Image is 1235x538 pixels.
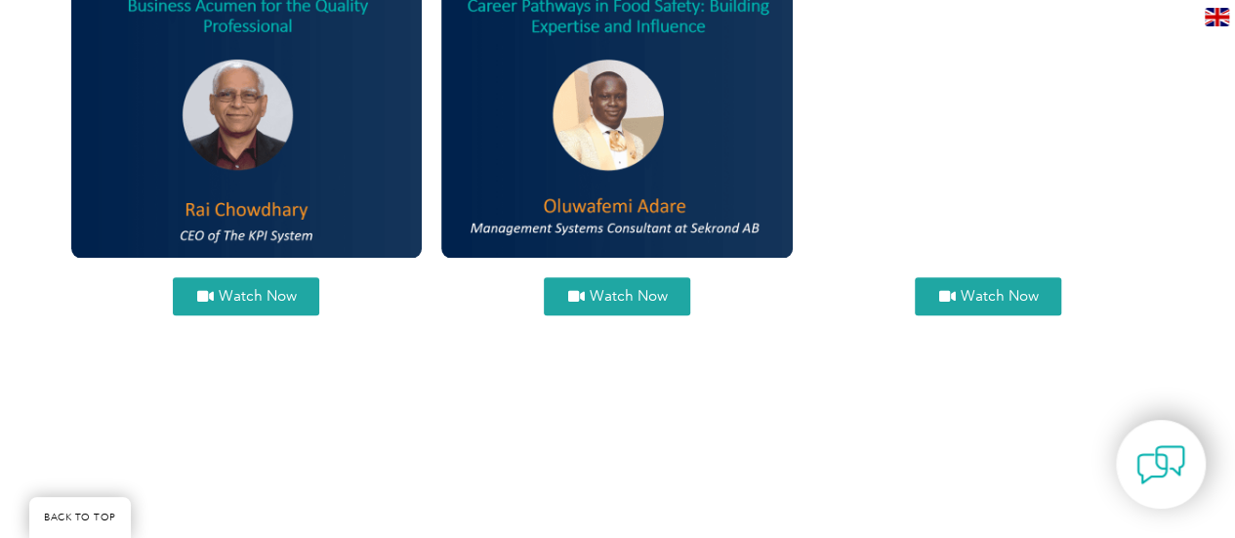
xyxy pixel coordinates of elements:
a: Watch Now [915,277,1061,315]
a: BACK TO TOP [29,497,131,538]
span: Watch Now [589,289,667,304]
img: en [1205,8,1229,26]
a: Watch Now [173,277,319,315]
a: Watch Now [544,277,690,315]
img: contact-chat.png [1136,440,1185,489]
span: Watch Now [218,289,296,304]
span: Watch Now [960,289,1038,304]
